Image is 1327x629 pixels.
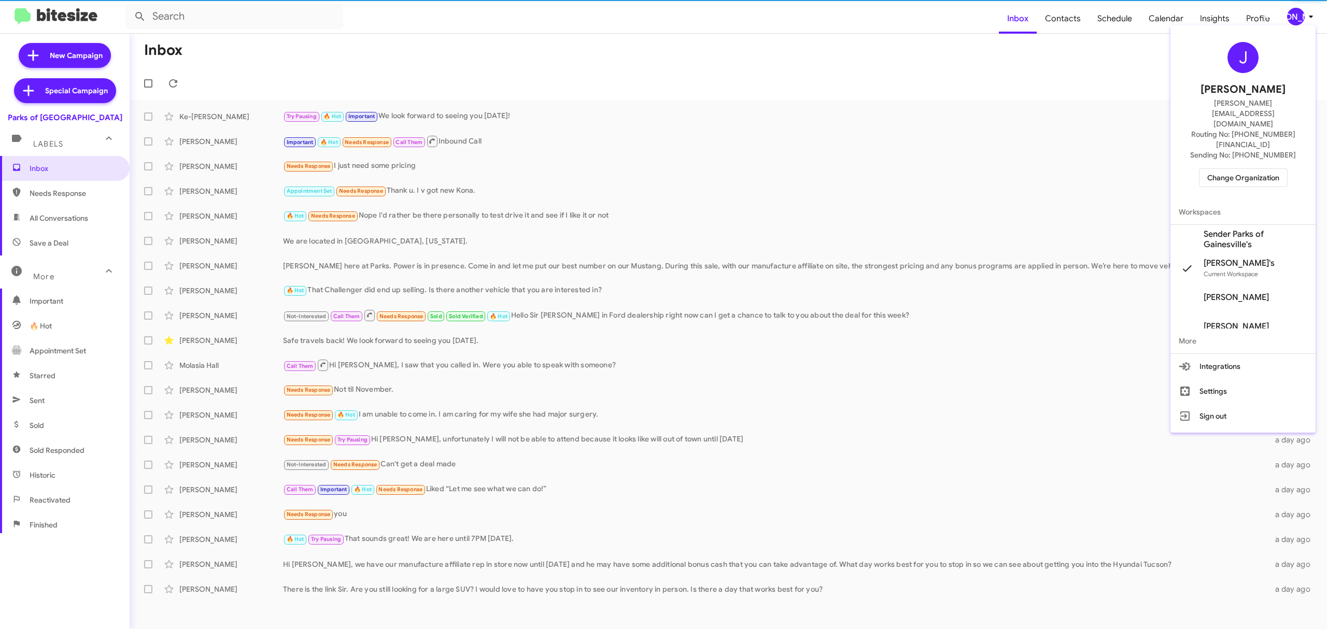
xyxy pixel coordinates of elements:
[1170,328,1316,353] span: More
[1170,354,1316,379] button: Integrations
[1204,321,1269,332] span: [PERSON_NAME]
[1199,168,1288,187] button: Change Organization
[1207,169,1279,187] span: Change Organization
[1204,270,1258,278] span: Current Workspace
[1170,199,1316,224] span: Workspaces
[1183,129,1303,150] span: Routing No: [PHONE_NUMBER][FINANCIAL_ID]
[1227,42,1259,73] div: J
[1204,229,1307,250] span: Sender Parks of Gainesville's
[1204,292,1269,303] span: [PERSON_NAME]
[1204,258,1275,268] span: [PERSON_NAME]'s
[1170,404,1316,428] button: Sign out
[1170,379,1316,404] button: Settings
[1190,150,1296,160] span: Sending No: [PHONE_NUMBER]
[1201,81,1286,98] span: [PERSON_NAME]
[1183,98,1303,129] span: [PERSON_NAME][EMAIL_ADDRESS][DOMAIN_NAME]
